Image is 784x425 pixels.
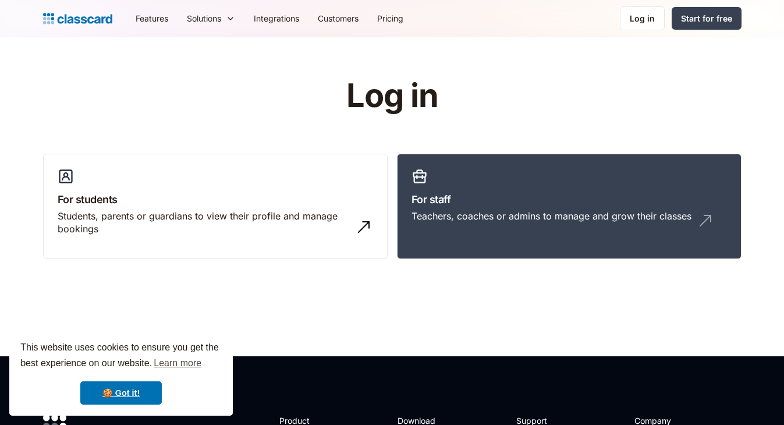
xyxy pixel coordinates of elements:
a: Features [126,5,178,31]
a: Integrations [244,5,308,31]
div: Solutions [187,12,221,24]
a: For staffTeachers, coaches or admins to manage and grow their classes [397,154,742,260]
a: Customers [308,5,368,31]
a: Log in [620,6,665,30]
span: This website uses cookies to ensure you get the best experience on our website. [20,341,222,372]
h1: Log in [207,78,577,114]
div: Start for free [681,12,732,24]
h3: For staff [411,192,727,207]
div: Students, parents or guardians to view their profile and manage bookings [58,210,350,236]
a: home [43,10,112,27]
div: Log in [630,12,655,24]
div: Solutions [178,5,244,31]
a: dismiss cookie message [80,381,162,405]
a: learn more about cookies [152,355,203,372]
div: Teachers, coaches or admins to manage and grow their classes [411,210,691,222]
a: For studentsStudents, parents or guardians to view their profile and manage bookings [43,154,388,260]
h3: For students [58,192,373,207]
a: Start for free [672,7,742,30]
a: Pricing [368,5,413,31]
div: cookieconsent [9,330,233,416]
